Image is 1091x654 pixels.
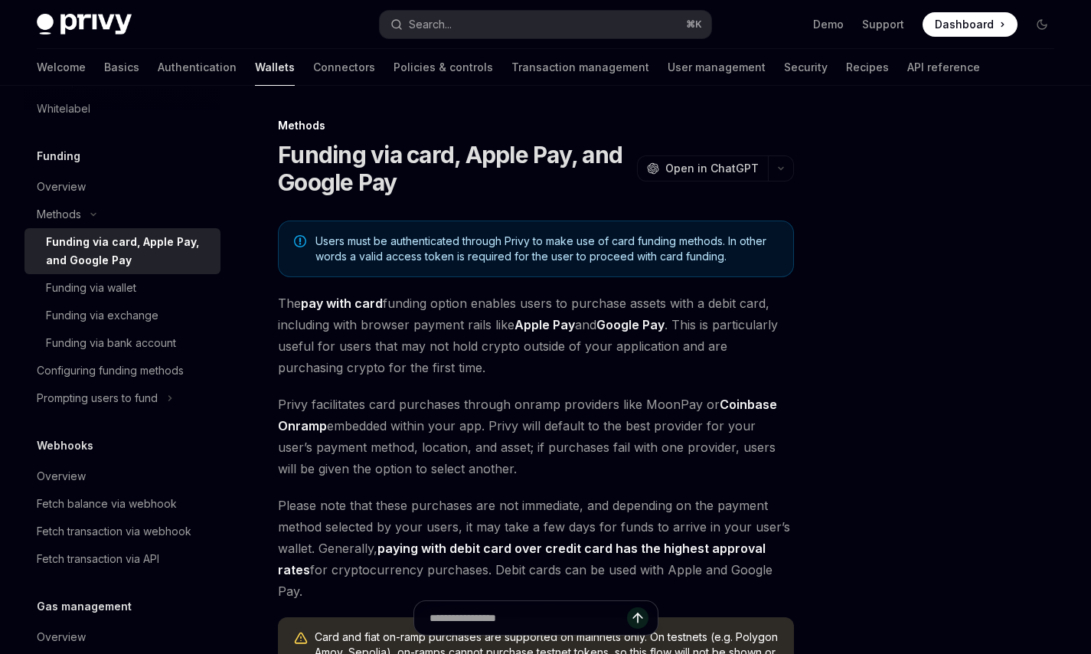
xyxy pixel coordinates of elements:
[24,228,220,274] a: Funding via card, Apple Pay, and Google Pay
[37,389,158,407] div: Prompting users to fund
[394,49,493,86] a: Policies & controls
[24,357,220,384] a: Configuring funding methods
[1030,12,1054,37] button: Toggle dark mode
[278,541,766,577] strong: paying with debit card over credit card has the highest approval rates
[46,306,158,325] div: Funding via exchange
[813,17,844,32] a: Demo
[923,12,1018,37] a: Dashboard
[668,49,766,86] a: User management
[24,463,220,490] a: Overview
[24,274,220,302] a: Funding via wallet
[24,623,220,651] a: Overview
[935,17,994,32] span: Dashboard
[24,490,220,518] a: Fetch balance via webhook
[665,161,759,176] span: Open in ChatGPT
[278,394,794,479] span: Privy facilitates card purchases through onramp providers like MoonPay or embedded within your ap...
[37,147,80,165] h5: Funding
[46,334,176,352] div: Funding via bank account
[301,296,383,311] strong: pay with card
[37,361,184,380] div: Configuring funding methods
[158,49,237,86] a: Authentication
[255,49,295,86] a: Wallets
[380,11,710,38] button: Search...⌘K
[46,233,211,270] div: Funding via card, Apple Pay, and Google Pay
[278,141,631,196] h1: Funding via card, Apple Pay, and Google Pay
[514,317,575,332] strong: Apple Pay
[596,317,665,332] strong: Google Pay
[37,522,191,541] div: Fetch transaction via webhook
[511,49,649,86] a: Transaction management
[24,545,220,573] a: Fetch transaction via API
[278,495,794,602] span: Please note that these purchases are not immediate, and depending on the payment method selected ...
[46,279,136,297] div: Funding via wallet
[313,49,375,86] a: Connectors
[37,495,177,513] div: Fetch balance via webhook
[24,173,220,201] a: Overview
[24,302,220,329] a: Funding via exchange
[37,205,81,224] div: Methods
[24,518,220,545] a: Fetch transaction via webhook
[37,628,86,646] div: Overview
[627,607,648,629] button: Send message
[846,49,889,86] a: Recipes
[37,550,159,568] div: Fetch transaction via API
[315,234,778,264] span: Users must be authenticated through Privy to make use of card funding methods. In other words a v...
[686,18,702,31] span: ⌘ K
[37,467,86,486] div: Overview
[24,329,220,357] a: Funding via bank account
[104,49,139,86] a: Basics
[294,235,306,247] svg: Note
[37,178,86,196] div: Overview
[409,15,452,34] div: Search...
[784,49,828,86] a: Security
[37,597,132,616] h5: Gas management
[907,49,980,86] a: API reference
[637,155,768,181] button: Open in ChatGPT
[37,49,86,86] a: Welcome
[37,14,132,35] img: dark logo
[862,17,904,32] a: Support
[278,293,794,378] span: The funding option enables users to purchase assets with a debit card, including with browser pay...
[37,437,93,455] h5: Webhooks
[278,118,794,133] div: Methods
